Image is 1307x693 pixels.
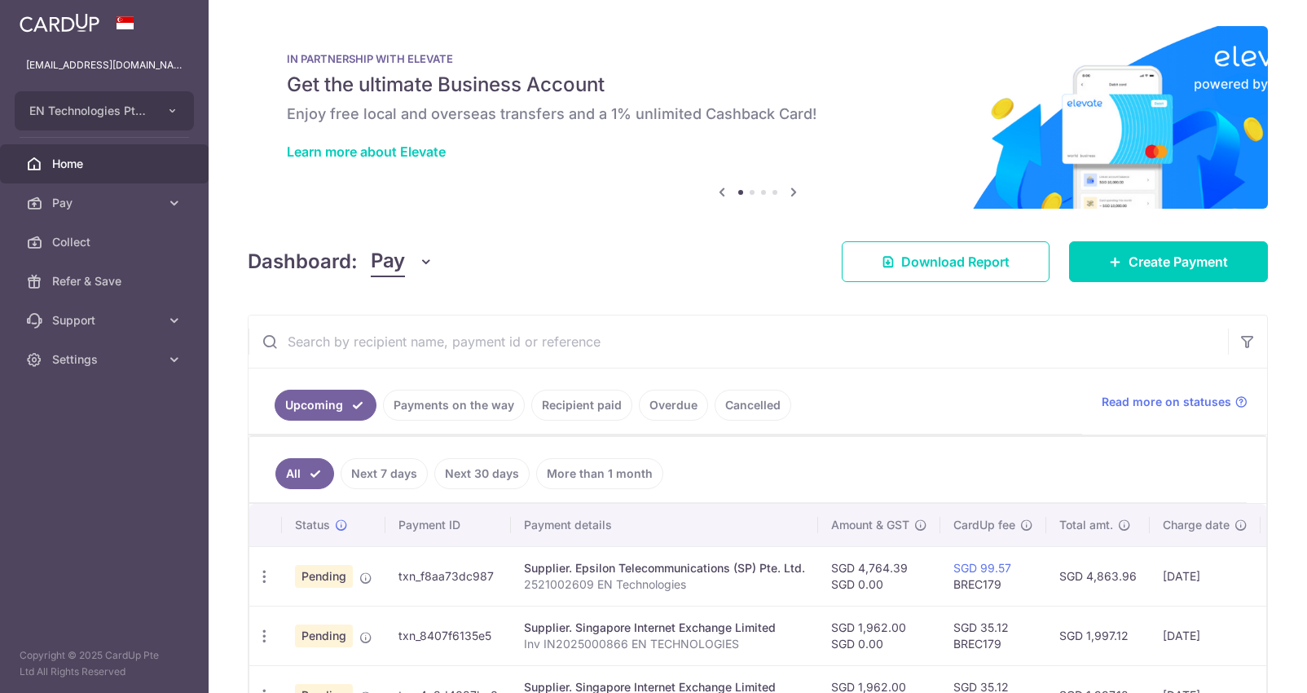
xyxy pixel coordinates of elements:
[1129,252,1228,271] span: Create Payment
[371,246,405,277] span: Pay
[1046,546,1150,606] td: SGD 4,863.96
[287,52,1229,65] p: IN PARTNERSHIP WITH ELEVATE
[1163,517,1230,533] span: Charge date
[434,458,530,489] a: Next 30 days
[1102,394,1248,410] a: Read more on statuses
[249,316,1228,368] input: Search by recipient name, payment id or reference
[275,458,334,489] a: All
[295,565,353,588] span: Pending
[15,91,194,130] button: EN Technologies Pte Ltd
[287,143,446,160] a: Learn more about Elevate
[52,351,160,368] span: Settings
[52,273,160,289] span: Refer & Save
[248,247,358,276] h4: Dashboard:
[275,390,376,421] a: Upcoming
[1150,546,1261,606] td: [DATE]
[26,57,183,73] p: [EMAIL_ADDRESS][DOMAIN_NAME]
[1150,606,1261,665] td: [DATE]
[940,546,1046,606] td: BREC179
[831,517,909,533] span: Amount & GST
[524,636,805,652] p: Inv IN2025000866 EN TECHNOLOGIES
[295,625,353,647] span: Pending
[524,576,805,593] p: 2521002609 EN Technologies
[383,390,525,421] a: Payments on the way
[29,103,150,119] span: EN Technologies Pte Ltd
[818,546,940,606] td: SGD 4,764.39 SGD 0.00
[341,458,428,489] a: Next 7 days
[1059,517,1113,533] span: Total amt.
[953,517,1015,533] span: CardUp fee
[371,246,433,277] button: Pay
[1102,394,1231,410] span: Read more on statuses
[842,241,1050,282] a: Download Report
[639,390,708,421] a: Overdue
[953,561,1011,575] a: SGD 99.57
[940,606,1046,665] td: SGD 35.12 BREC179
[524,620,805,636] div: Supplier. Singapore Internet Exchange Limited
[1046,606,1150,665] td: SGD 1,997.12
[52,156,160,172] span: Home
[385,504,511,546] th: Payment ID
[531,390,632,421] a: Recipient paid
[287,104,1229,124] h6: Enjoy free local and overseas transfers and a 1% unlimited Cashback Card!
[248,26,1268,209] img: Renovation banner
[385,546,511,606] td: txn_f8aa73dc987
[295,517,330,533] span: Status
[52,234,160,250] span: Collect
[52,195,160,211] span: Pay
[715,390,791,421] a: Cancelled
[511,504,818,546] th: Payment details
[901,252,1010,271] span: Download Report
[20,13,99,33] img: CardUp
[536,458,663,489] a: More than 1 month
[52,312,160,329] span: Support
[385,606,511,665] td: txn_8407f6135e5
[524,560,805,576] div: Supplier. Epsilon Telecommunications (SP) Pte. Ltd.
[1069,241,1268,282] a: Create Payment
[818,606,940,665] td: SGD 1,962.00 SGD 0.00
[287,72,1229,98] h5: Get the ultimate Business Account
